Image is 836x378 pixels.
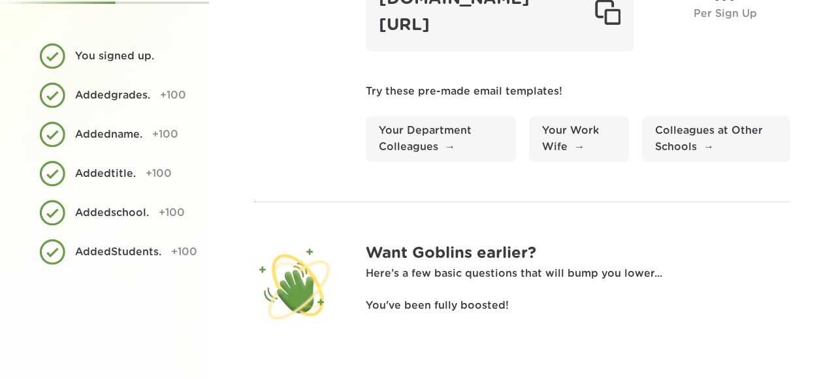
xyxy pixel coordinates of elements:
[75,127,142,143] div: Added name .
[146,166,172,182] div: +100
[366,116,516,162] a: Your Department Colleagues
[75,205,149,221] div: Added school .
[694,8,757,19] span: Per Sign Up
[75,87,150,104] div: Added grades .
[642,116,790,162] a: Colleagues at Other Schools
[159,205,185,221] div: +100
[75,48,160,65] div: You signed up.
[160,87,186,104] div: +100
[529,116,629,162] a: Your Work Wife
[366,266,790,282] p: Here’s a few basic questions that will bump you lower...
[366,84,790,100] p: Try these pre-made email templates!
[152,127,178,143] div: +100
[75,244,161,260] div: Added Students .
[171,244,197,260] div: +100
[366,242,790,266] h1: Want Goblins earlier?
[75,166,136,182] div: Added title .
[366,298,790,314] p: You've been fully boosted!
